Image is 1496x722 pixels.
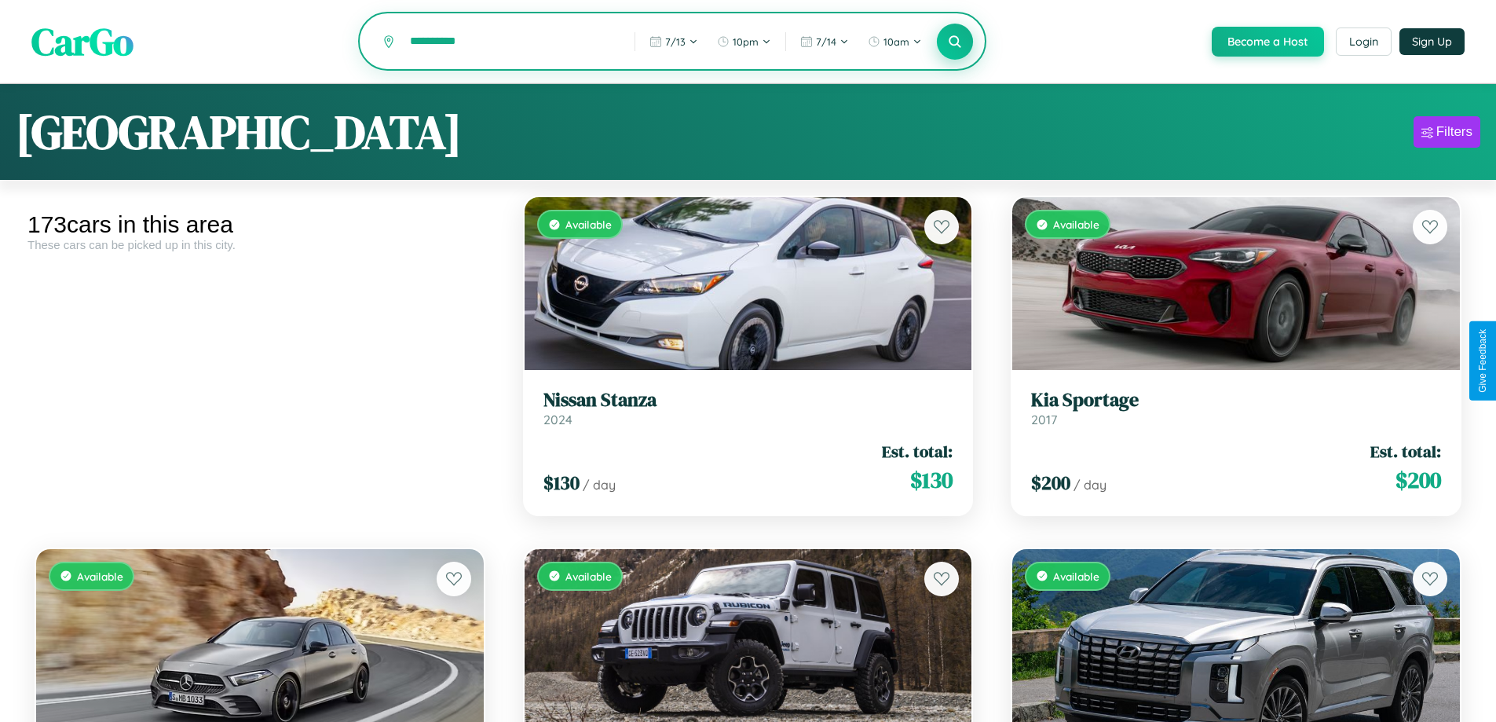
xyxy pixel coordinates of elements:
button: Become a Host [1212,27,1324,57]
span: 7 / 13 [665,35,686,48]
span: 10am [883,35,909,48]
button: 10am [860,29,930,54]
span: Est. total: [882,440,953,463]
div: Give Feedback [1477,329,1488,393]
span: Available [1053,218,1099,231]
a: Nissan Stanza2024 [543,389,953,427]
span: $ 130 [543,470,580,496]
span: 2024 [543,412,572,427]
div: 173 cars in this area [27,211,492,238]
span: 2017 [1031,412,1057,427]
div: Filters [1436,124,1472,140]
span: / day [583,477,616,493]
a: Kia Sportage2017 [1031,389,1441,427]
span: $ 200 [1031,470,1070,496]
span: Available [77,570,123,583]
span: Available [565,570,612,583]
span: Available [565,218,612,231]
span: $ 200 [1395,464,1441,496]
span: 10pm [733,35,759,48]
h1: [GEOGRAPHIC_DATA] [16,100,462,164]
span: Est. total: [1370,440,1441,463]
span: 7 / 14 [816,35,836,48]
span: Available [1053,570,1099,583]
button: Filters [1414,116,1480,148]
h3: Nissan Stanza [543,389,953,412]
span: / day [1074,477,1106,493]
span: CarGo [31,16,134,68]
button: 10pm [709,29,779,54]
button: Sign Up [1399,28,1465,55]
button: Login [1336,27,1392,56]
div: These cars can be picked up in this city. [27,238,492,251]
span: $ 130 [910,464,953,496]
button: 7/14 [792,29,857,54]
h3: Kia Sportage [1031,389,1441,412]
button: 7/13 [642,29,706,54]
